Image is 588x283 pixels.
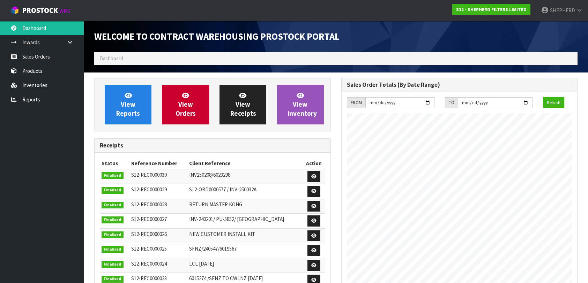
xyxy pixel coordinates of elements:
span: Dashboard [99,55,123,62]
span: View Receipts [230,91,256,117]
a: ViewReports [105,85,151,124]
span: S12-ORD0000577 / INV-250032A [189,186,256,193]
img: cube-alt.png [10,6,19,15]
span: S12-REC0000027 [131,216,167,222]
span: Finalised [102,187,124,194]
span: SFNZ/240547/6019567 [189,245,237,252]
strong: S12 - SHEPHERD FILTERS LIMITED [456,7,527,13]
button: Refresh [543,97,564,108]
span: ProStock [22,6,58,15]
span: Finalised [102,276,124,283]
span: SHEPHERD [550,7,575,14]
span: S12-REC0000029 [131,186,167,193]
h3: Receipts [100,142,325,149]
span: View Inventory [288,91,317,117]
span: S12-REC0000026 [131,231,167,237]
th: Reference Number [129,158,187,169]
span: INV-240201/ PU-5852/ [GEOGRAPHIC_DATA] [189,216,284,222]
span: S12-REC0000030 [131,171,167,178]
th: Client Reference [187,158,303,169]
span: 6015274 /SFNZ TO CWLNZ [DATE] [189,275,263,282]
div: TO [445,97,458,108]
span: Finalised [102,172,124,179]
a: ViewInventory [277,85,323,124]
span: Finalised [102,216,124,223]
a: ViewReceipts [219,85,266,124]
a: ViewOrders [162,85,209,124]
span: Finalised [102,202,124,209]
h3: Sales Order Totals (By Date Range) [347,82,572,88]
span: View Orders [176,91,196,117]
span: Finalised [102,246,124,253]
span: Finalised [102,261,124,268]
span: S12-REC0000023 [131,275,167,282]
span: Welcome to Contract Warehousing ProStock Portal [94,31,340,42]
small: WMS [59,8,70,14]
span: LCL [DATE] [189,260,214,267]
span: S12-REC0000025 [131,245,167,252]
span: INV250208/6023298 [189,171,230,178]
span: RETURN MASTER KONG [189,201,242,208]
th: Action [303,158,325,169]
span: View Reports [116,91,140,117]
span: Finalised [102,231,124,238]
span: NEW CUSTOMER INSTALL KIT [189,231,255,237]
span: S12-REC0000024 [131,260,167,267]
div: FROM [347,97,365,108]
span: S12-REC0000028 [131,201,167,208]
th: Status [100,158,129,169]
